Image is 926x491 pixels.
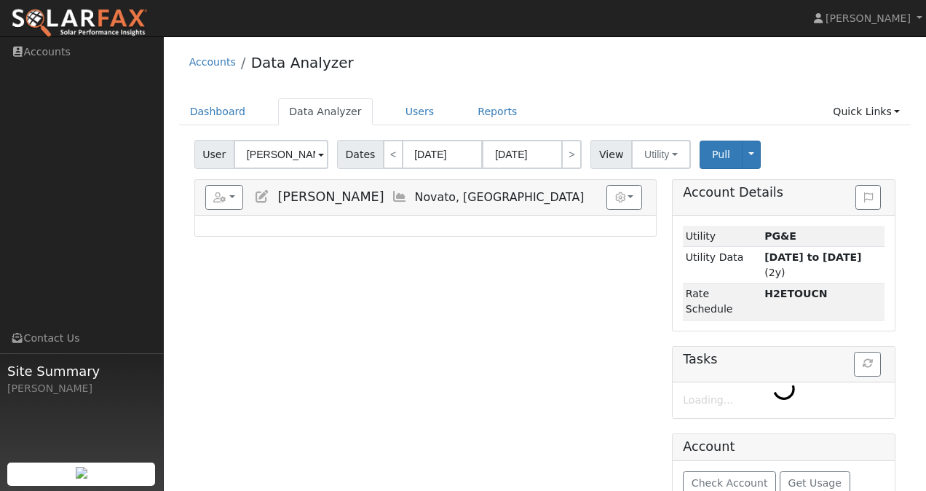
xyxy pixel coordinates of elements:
h5: Account [683,439,735,454]
span: [PERSON_NAME] [277,189,384,204]
span: User [194,140,234,169]
a: Quick Links [822,98,911,125]
span: Novato, [GEOGRAPHIC_DATA] [415,190,585,204]
button: Pull [700,141,743,169]
img: retrieve [76,467,87,479]
div: [PERSON_NAME] [7,381,156,396]
a: Multi-Series Graph [392,189,408,204]
a: Accounts [189,56,236,68]
a: Data Analyzer [278,98,373,125]
input: Select a User [234,140,328,169]
a: Edit User (37453) [254,189,270,204]
a: Data Analyzer [251,54,354,71]
span: View [590,140,632,169]
a: Users [395,98,446,125]
strong: ID: 17293440, authorized: 09/17/25 [764,230,796,242]
a: Reports [467,98,528,125]
td: Utility [683,226,761,247]
span: Dates [337,140,384,169]
h5: Tasks [683,352,885,367]
span: (2y) [764,251,861,278]
a: < [383,140,403,169]
img: SolarFax [11,8,148,39]
span: Site Summary [7,361,156,381]
span: [PERSON_NAME] [826,12,911,24]
button: Issue History [855,185,881,210]
h5: Account Details [683,185,885,200]
strong: D [764,288,827,299]
span: Get Usage [788,477,842,489]
button: Refresh [854,352,881,377]
button: Utility [631,140,691,169]
a: Dashboard [179,98,257,125]
a: > [561,140,582,169]
span: Pull [712,149,730,160]
td: Rate Schedule [683,283,761,320]
strong: [DATE] to [DATE] [764,251,861,263]
td: Utility Data [683,247,761,283]
span: Check Account [692,477,768,489]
